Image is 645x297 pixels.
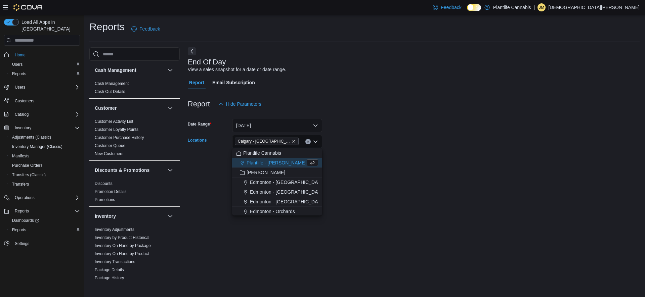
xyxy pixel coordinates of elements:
a: Feedback [430,1,464,14]
a: Cash Management [95,81,129,86]
div: Jaina Macdonald [537,3,546,11]
a: Transfers [9,180,32,188]
span: Inventory Transactions [95,259,135,264]
p: | [534,3,535,11]
span: Reports [12,227,26,233]
button: Inventory Manager (Classic) [7,142,83,151]
div: Discounts & Promotions [89,180,180,206]
span: Package History [95,275,124,281]
span: Manifests [12,153,29,159]
button: Catalog [1,110,83,119]
button: Inventory [1,123,83,133]
a: Inventory On Hand by Product [95,251,149,256]
button: Home [1,50,83,59]
span: Edmonton - [GEOGRAPHIC_DATA] [250,198,325,205]
span: Catalog [15,112,29,117]
a: Settings [12,240,32,248]
a: Promotion Details [95,189,127,194]
span: Users [12,62,23,67]
nav: Complex example [4,47,80,266]
a: Customer Purchase History [95,135,144,140]
button: Users [12,83,28,91]
button: Reports [7,225,83,235]
h3: Report [188,100,210,108]
a: Home [12,51,28,59]
a: Discounts [95,181,113,186]
a: Reports [9,70,29,78]
button: Customers [1,96,83,106]
span: Inventory by Product Historical [95,235,149,240]
span: Plantlife Cannabis [243,150,281,156]
span: Calgary - [GEOGRAPHIC_DATA] [238,138,290,145]
span: Email Subscription [212,76,255,89]
a: Inventory Manager (Classic) [9,143,65,151]
button: Customer [95,105,165,111]
span: Operations [15,195,35,200]
a: Reports [9,226,29,234]
a: Customers [12,97,37,105]
span: Feedback [139,26,160,32]
span: Inventory [12,124,80,132]
span: Catalog [12,110,80,118]
span: Dashboards [9,216,80,225]
button: Operations [12,194,37,202]
a: Customer Loyalty Points [95,127,138,132]
span: Home [12,50,80,59]
button: Inventory [166,212,174,220]
button: Transfers (Classic) [7,170,83,180]
button: Edmonton - [GEOGRAPHIC_DATA] [232,197,322,207]
span: Inventory [15,125,31,131]
button: Edmonton - Orchards [232,207,322,216]
a: Adjustments (Classic) [9,133,54,141]
span: Manifests [9,152,80,160]
button: Remove Calgary - Harvest Hills from selection in this group [292,139,296,143]
span: Discounts [95,181,113,186]
a: Transfers (Classic) [9,171,48,179]
span: Feedback [441,4,461,11]
button: Customer [166,104,174,112]
button: Edmonton - [GEOGRAPHIC_DATA] [232,178,322,187]
span: Operations [12,194,80,202]
div: View a sales snapshot for a date or date range. [188,66,286,73]
button: Adjustments (Classic) [7,133,83,142]
span: Home [15,52,26,58]
a: Customer Queue [95,143,125,148]
span: Users [9,60,80,68]
button: Discounts & Promotions [95,167,165,174]
a: Inventory Transactions [95,259,135,264]
button: Plantlife Cannabis [232,148,322,158]
a: Inventory Adjustments [95,227,134,232]
button: Reports [1,206,83,216]
span: Adjustments (Classic) [9,133,80,141]
span: New Customers [95,151,123,156]
a: Inventory by Product Historical [95,235,149,240]
button: Catalog [12,110,31,118]
button: Discounts & Promotions [166,166,174,174]
span: [PERSON_NAME] [247,169,285,176]
button: Cash Management [166,66,174,74]
span: Load All Apps in [GEOGRAPHIC_DATA] [19,19,80,32]
span: Edmonton - Orchards [250,208,295,215]
button: Cash Management [95,67,165,73]
a: Users [9,60,25,68]
span: Adjustments (Classic) [12,135,51,140]
span: Promotions [95,197,115,202]
a: Dashboards [7,216,83,225]
span: Customer Queue [95,143,125,148]
h3: Discounts & Promotions [95,167,149,174]
span: Package Details [95,267,124,273]
h3: Inventory [95,213,116,219]
span: Promotion Details [95,189,127,194]
h1: Reports [89,20,125,34]
span: Transfers [9,180,80,188]
span: Users [12,83,80,91]
a: Customer Activity List [95,119,133,124]
span: Inventory Manager (Classic) [12,144,62,149]
span: Customers [12,97,80,105]
span: Inventory Manager (Classic) [9,143,80,151]
span: Purchase Orders [12,163,43,168]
